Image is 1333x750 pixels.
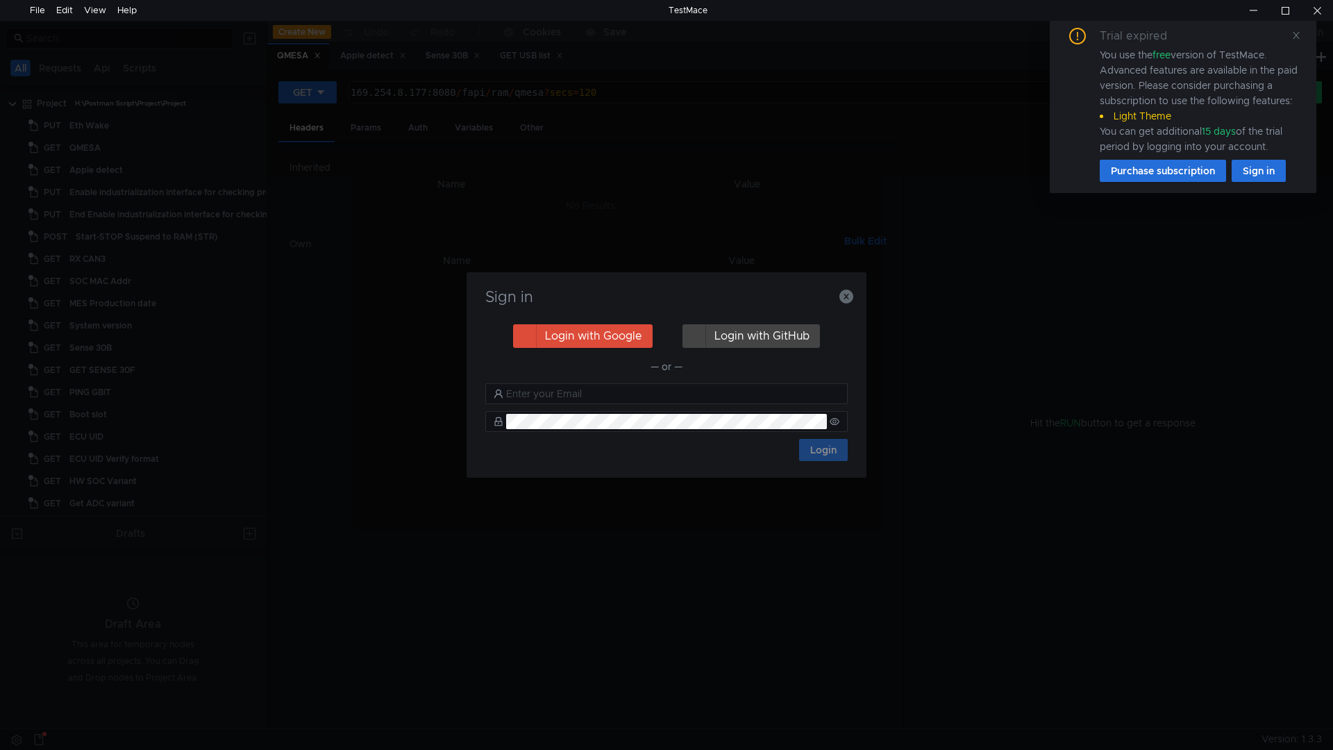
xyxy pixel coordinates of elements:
[1100,108,1300,124] li: Light Theme
[1100,160,1226,182] button: Purchase subscription
[1232,160,1286,182] button: Sign in
[1152,49,1171,61] span: free
[1202,125,1236,137] span: 15 days
[513,324,653,348] button: Login with Google
[1100,47,1300,154] div: You use the version of TestMace. Advanced features are available in the paid version. Please cons...
[1100,124,1300,154] div: You can get additional of the trial period by logging into your account.
[682,324,820,348] button: Login with GitHub
[506,386,839,401] input: Enter your Email
[1100,28,1184,44] div: Trial expired
[485,358,848,375] div: — or —
[483,289,850,306] h3: Sign in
